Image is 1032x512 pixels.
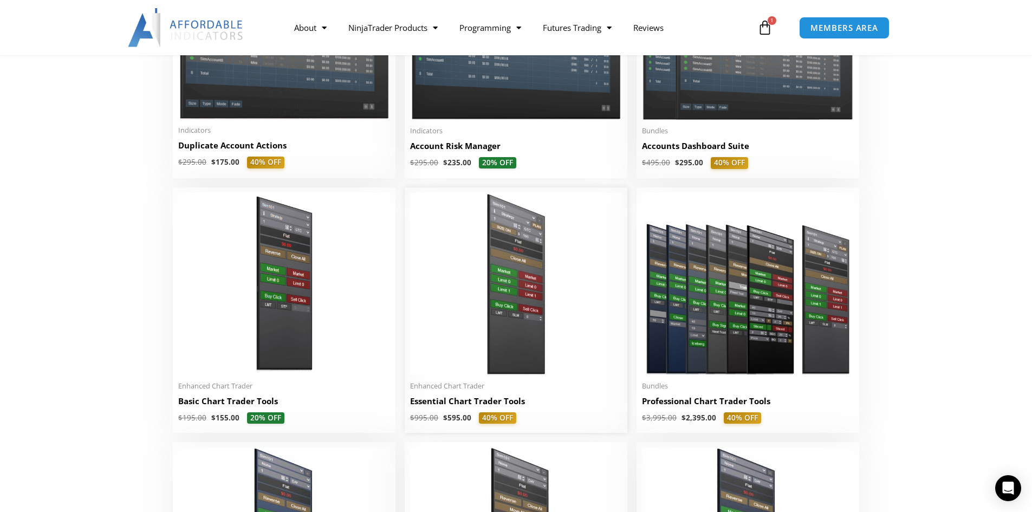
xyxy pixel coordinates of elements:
span: $ [410,158,414,167]
bdi: 295.00 [410,158,438,167]
span: Indicators [410,126,622,135]
a: Reviews [622,15,674,40]
img: BasicTools [178,193,390,375]
span: $ [178,157,183,167]
a: MEMBERS AREA [799,17,890,39]
a: Essential Chart Trader Tools [410,396,622,412]
a: Duplicate Account Actions [178,140,390,157]
div: Open Intercom Messenger [995,475,1021,501]
span: 40% OFF [711,157,748,169]
a: Accounts Dashboard Suite [642,140,854,157]
a: 1 [741,12,789,43]
a: Professional Chart Trader Tools [642,396,854,412]
img: LogoAI | Affordable Indicators – NinjaTrader [128,8,244,47]
img: ProfessionalToolsBundlePage [642,193,854,375]
h2: Accounts Dashboard Suite [642,140,854,152]
bdi: 2,395.00 [681,413,716,423]
span: $ [178,413,183,423]
a: Account Risk Manager [410,140,622,157]
bdi: 175.00 [211,157,239,167]
span: $ [211,157,216,167]
span: $ [642,413,646,423]
span: $ [443,158,447,167]
span: Bundles [642,381,854,391]
bdi: 235.00 [443,158,471,167]
bdi: 495.00 [642,158,670,167]
bdi: 295.00 [178,157,206,167]
span: 1 [768,16,776,25]
h2: Duplicate Account Actions [178,140,390,151]
span: Bundles [642,126,854,135]
span: $ [443,413,447,423]
bdi: 3,995.00 [642,413,677,423]
img: Essential Chart Trader Tools [410,193,622,375]
nav: Menu [283,15,755,40]
span: MEMBERS AREA [810,24,878,32]
span: 40% OFF [479,412,516,424]
span: Enhanced Chart Trader [178,381,390,391]
span: Enhanced Chart Trader [410,381,622,391]
span: $ [211,413,216,423]
a: Futures Trading [532,15,622,40]
h2: Account Risk Manager [410,140,622,152]
span: Indicators [178,126,390,135]
span: $ [642,158,646,167]
bdi: 195.00 [178,413,206,423]
span: $ [410,413,414,423]
bdi: 155.00 [211,413,239,423]
bdi: 595.00 [443,413,471,423]
bdi: 995.00 [410,413,438,423]
span: 40% OFF [724,412,761,424]
bdi: 295.00 [675,158,703,167]
a: Basic Chart Trader Tools [178,396,390,412]
h2: Basic Chart Trader Tools [178,396,390,407]
span: $ [681,413,686,423]
span: $ [675,158,679,167]
a: About [283,15,337,40]
a: Programming [449,15,532,40]
span: 20% OFF [247,412,284,424]
a: NinjaTrader Products [337,15,449,40]
h2: Essential Chart Trader Tools [410,396,622,407]
span: 20% OFF [479,157,516,169]
h2: Professional Chart Trader Tools [642,396,854,407]
span: 40% OFF [247,157,284,168]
